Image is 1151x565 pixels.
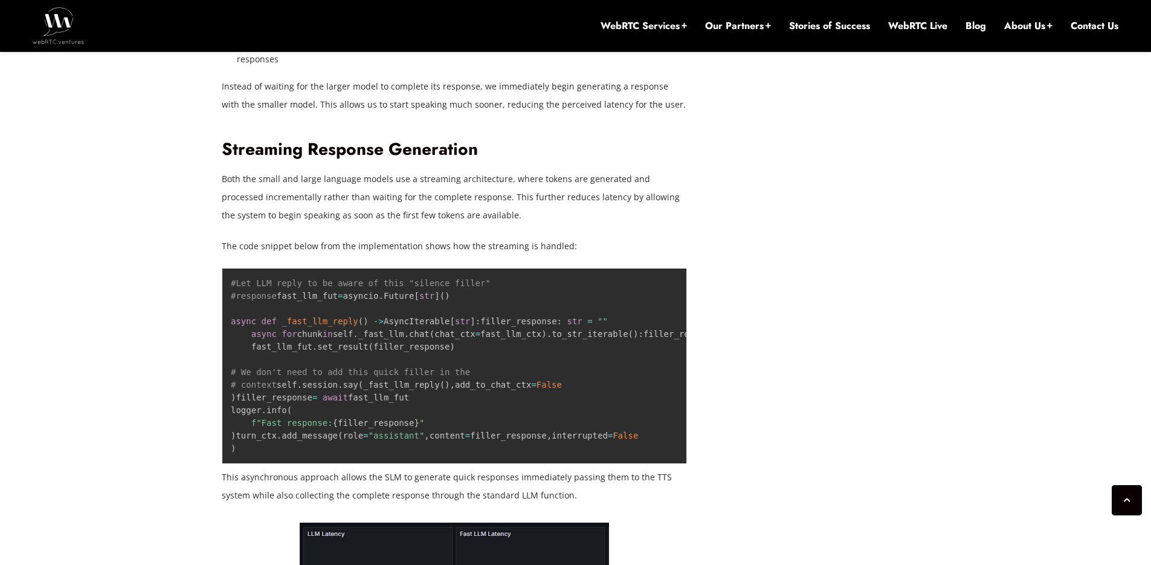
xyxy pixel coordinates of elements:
span: " [419,418,424,428]
p: Both the small and large language models use a streaming architecture, where tokens are generated... [222,170,687,224]
span: for [282,329,297,339]
code: fast_llm_fut asyncio Future AsyncIterable filler_response chunk self _fast_llm chat chat_ctx fast... [231,278,807,453]
span: , [424,431,429,440]
span: def [262,316,277,326]
span: ( [628,329,633,339]
p: The code snippet below from the implementation shows how the streaming is handled: [222,237,687,255]
span: . [297,380,302,390]
span: str [567,316,582,326]
span: = [476,329,480,339]
span: = [338,291,343,301]
span: . [262,405,266,415]
span: ( [440,380,445,390]
span: . [353,329,358,339]
span: #Let LLM reply to be aware of this "silence filler" [231,278,491,288]
span: False [613,431,638,440]
span: async [251,329,277,339]
img: WebRTC.ventures [33,7,84,44]
span: : [638,329,643,339]
span: . [338,380,343,390]
span: { [333,418,338,428]
span: = [312,393,317,402]
a: Stories of Success [789,19,870,33]
span: ( [338,431,343,440]
span: . [404,329,409,339]
span: = [465,431,470,440]
p: This asynchronous approach allows the SLM to generate quick responses immediately passing them to... [222,468,687,505]
span: str [419,291,434,301]
span: #response [231,291,277,301]
span: [ [414,291,419,301]
a: Blog [966,19,986,33]
span: ( [287,405,292,415]
span: False [537,380,562,390]
span: _fast_llm_reply [282,316,358,326]
span: = [608,431,613,440]
span: ) [363,316,368,326]
span: ] [434,291,439,301]
span: async [231,316,256,326]
span: filler_response [333,418,419,428]
span: : [557,316,562,326]
span: await [323,393,348,402]
a: Contact Us [1071,19,1118,33]
span: ) [231,443,236,453]
a: WebRTC Live [888,19,947,33]
span: = [587,316,592,326]
span: ( [430,329,434,339]
span: in [323,329,333,339]
span: # We don't need to add this quick filler in the [231,367,470,377]
span: , [547,431,552,440]
span: ( [358,316,363,326]
a: WebRTC Services [601,19,687,33]
span: ) [633,329,638,339]
span: . [547,329,552,339]
span: "assistant" [369,431,425,440]
span: [ [450,316,455,326]
p: Instead of waiting for the larger model to complete its response, we immediately begin generating... [222,77,687,114]
span: , [450,380,455,390]
span: str [455,316,470,326]
span: ( [358,380,363,390]
span: > [379,316,384,326]
span: . [378,291,383,301]
span: - [373,316,378,326]
span: = [363,431,368,440]
span: } [414,418,419,428]
span: : [476,316,480,326]
span: ) [541,329,546,339]
a: Our Partners [705,19,771,33]
span: = [531,380,536,390]
span: ( [440,291,445,301]
span: . [277,431,282,440]
a: About Us [1004,19,1053,33]
span: "" [598,316,608,326]
span: f"Fast response: [251,418,333,428]
span: ) [231,431,236,440]
span: ] [470,316,475,326]
span: # context [231,380,277,390]
span: ) [445,291,450,301]
span: . [312,342,317,351]
h2: Streaming Response Generation [222,139,687,160]
span: ) [445,380,450,390]
span: ) [231,393,236,402]
span: ) [450,342,454,351]
span: ( [369,342,373,351]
